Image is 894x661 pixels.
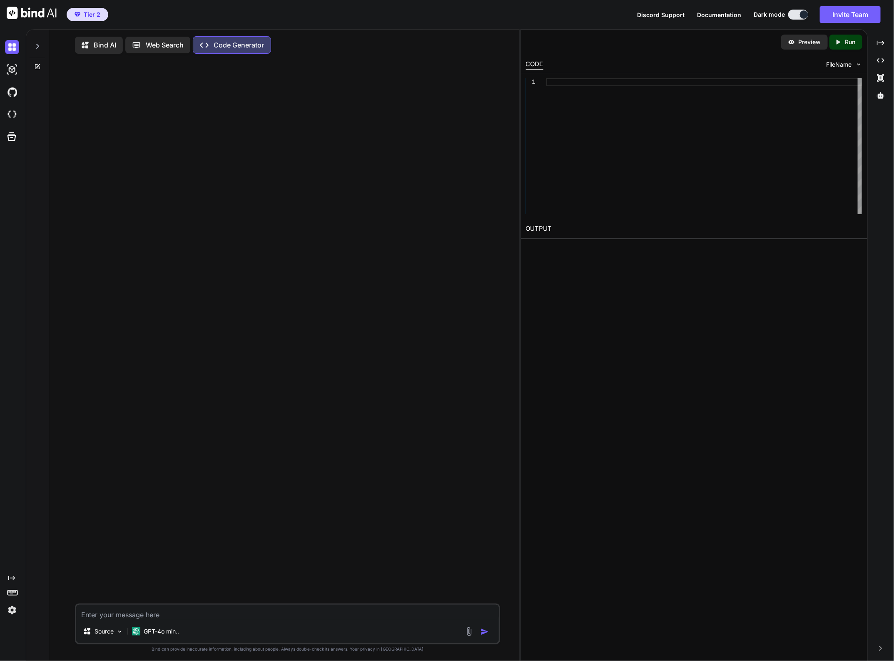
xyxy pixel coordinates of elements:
[697,11,741,18] span: Documentation
[754,10,785,19] span: Dark mode
[464,627,474,636] img: attachment
[526,60,543,70] div: CODE
[637,10,685,19] button: Discord Support
[5,40,19,54] img: darkChat
[5,603,19,617] img: settings
[146,40,184,50] p: Web Search
[637,11,685,18] span: Discord Support
[95,627,114,636] p: Source
[820,6,881,23] button: Invite Team
[75,646,500,652] p: Bind can provide inaccurate information, including about people. Always double-check its answers....
[788,38,795,46] img: preview
[5,85,19,99] img: githubDark
[7,7,57,19] img: Bind AI
[94,40,116,50] p: Bind AI
[116,628,123,635] img: Pick Models
[855,61,862,68] img: chevron down
[827,60,852,69] span: FileName
[144,627,179,636] p: GPT-4o min..
[214,40,264,50] p: Code Generator
[132,627,140,636] img: GPT-4o mini
[799,38,821,46] p: Preview
[845,38,856,46] p: Run
[481,628,489,636] img: icon
[5,62,19,77] img: darkAi-studio
[697,10,741,19] button: Documentation
[67,8,108,21] button: premiumTier 2
[521,219,867,239] h2: OUTPUT
[5,107,19,122] img: cloudideIcon
[526,78,535,86] div: 1
[84,10,100,19] span: Tier 2
[75,12,80,17] img: premium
